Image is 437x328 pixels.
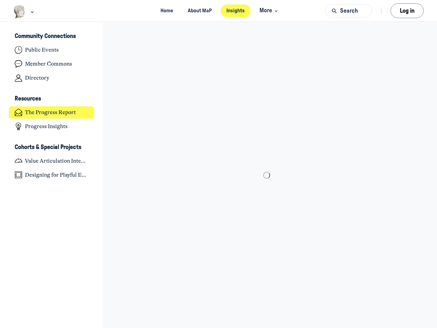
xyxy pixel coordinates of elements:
[15,95,41,102] h3: Resources
[9,72,95,84] a: Directory
[13,4,36,19] button: Museums as Progress logo
[9,120,95,133] a: Progress Insights
[254,4,283,17] button: More
[182,4,217,17] a: About MaP
[13,5,26,18] img: Museums as Progress logo
[9,141,95,153] button: Cohorts & Special ProjectsCollapse space
[15,33,76,40] h3: Community Connections
[25,74,49,81] h4: Directory
[154,4,179,17] a: Home
[9,168,95,181] a: Designing for Playful Engagement
[25,46,59,53] h4: Public Events
[391,3,424,18] button: Log in
[25,158,88,164] h4: Value Articulation Intensive (Cultural Leadership Lab)
[221,4,251,17] a: Insights
[25,123,68,130] h4: Progress Insights
[9,58,95,70] a: Member Commons
[9,93,95,105] button: ResourcesCollapse space
[9,31,95,42] button: Community ConnectionsCollapse space
[25,109,76,116] h4: The Progress Report
[9,106,95,119] a: The Progress Report
[25,172,88,178] h4: Designing for Playful Engagement
[9,154,95,167] a: Value Articulation Intensive (Cultural Leadership Lab)
[25,60,72,67] h4: Member Commons
[9,44,95,56] a: Public Events
[325,4,372,17] button: Search
[15,144,81,151] h3: Cohorts & Special Projects
[259,6,280,15] span: More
